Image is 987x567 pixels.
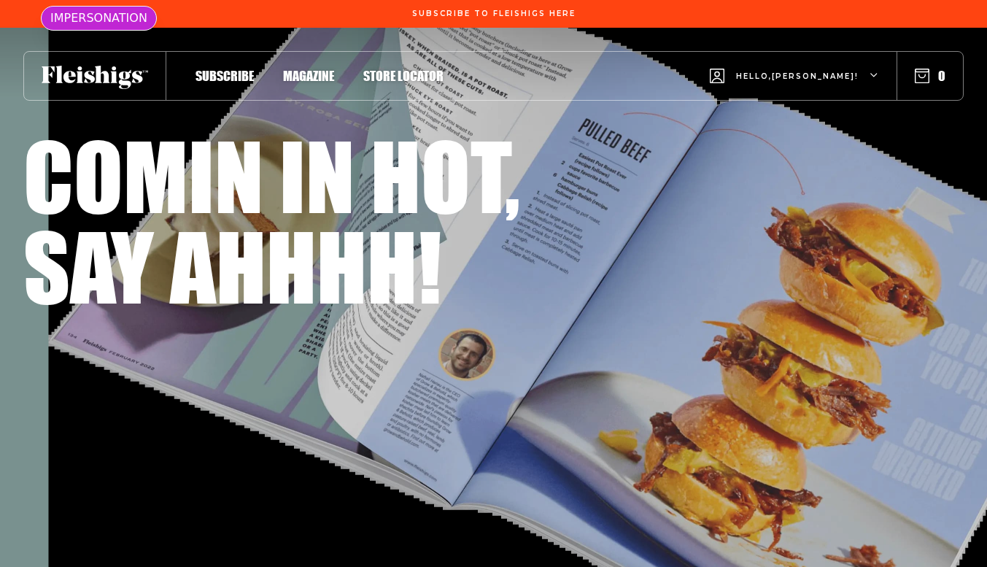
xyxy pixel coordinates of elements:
[41,6,157,31] div: IMPERSONATION
[23,220,441,311] h1: Say ahhhh!
[283,68,334,84] span: Magazine
[710,47,879,105] button: Hello,[PERSON_NAME]!
[412,9,576,18] span: Subscribe To Fleishigs Here
[363,68,444,84] span: Store locator
[915,68,945,84] button: 0
[23,130,520,220] h1: Comin in hot,
[196,68,254,84] span: Subscribe
[196,66,254,85] a: Subscribe
[363,66,444,85] a: Store locator
[736,71,859,105] span: Hello, [PERSON_NAME] !
[409,9,578,17] a: Subscribe To Fleishigs Here
[283,66,334,85] a: Magazine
